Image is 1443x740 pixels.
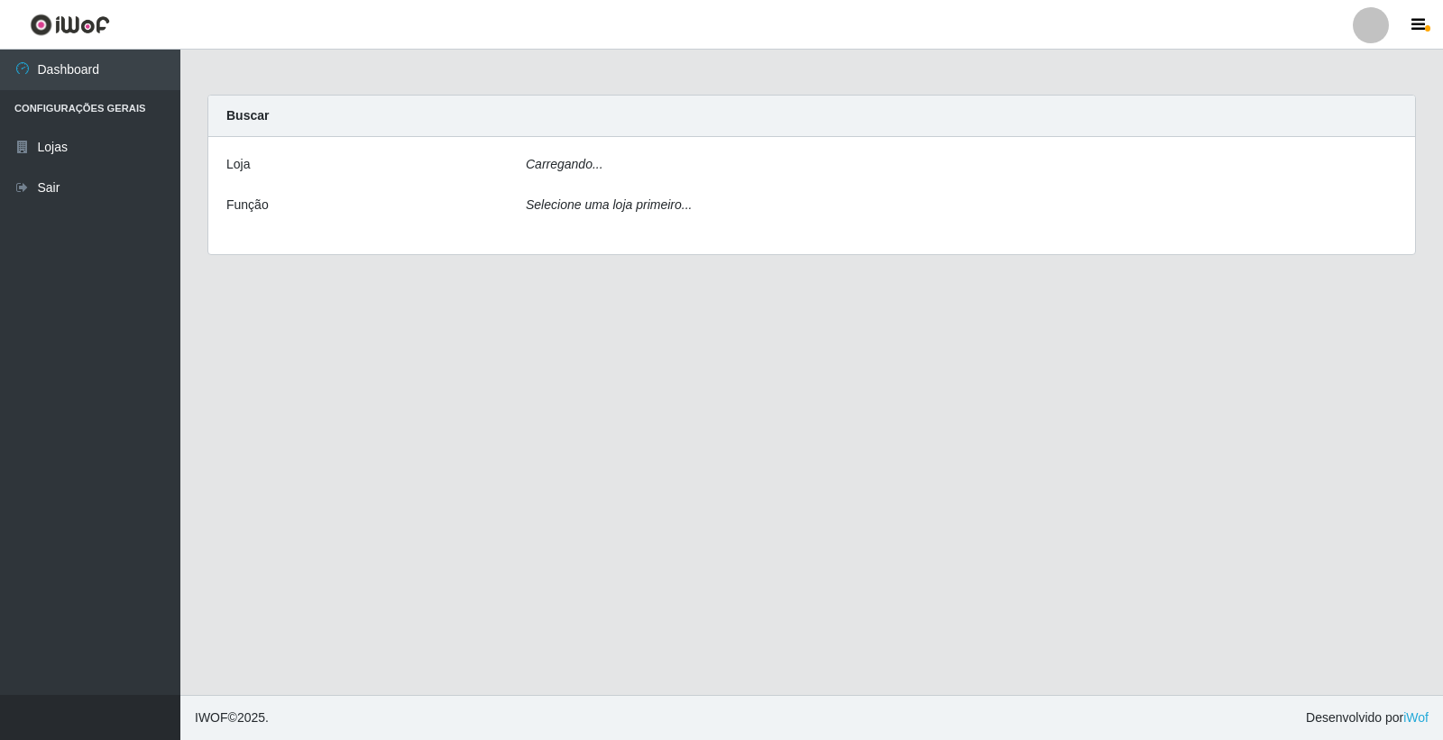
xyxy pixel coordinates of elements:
[526,157,603,171] i: Carregando...
[226,155,250,174] label: Loja
[30,14,110,36] img: CoreUI Logo
[526,197,692,212] i: Selecione uma loja primeiro...
[195,708,269,727] span: © 2025 .
[1306,708,1429,727] span: Desenvolvido por
[195,710,228,725] span: IWOF
[226,196,269,215] label: Função
[1403,710,1429,725] a: iWof
[226,108,269,123] strong: Buscar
